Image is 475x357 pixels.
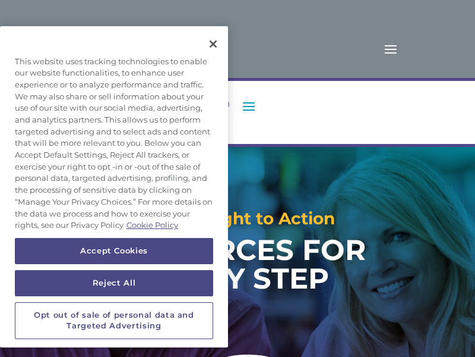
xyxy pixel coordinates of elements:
button: Accept Cookies [15,237,213,264]
h2: From Insight to Action [47,210,427,233]
button: Close [200,31,226,57]
h1: RESOURCES FOR EVERY STEP [85,236,389,299]
button: Opt out of sale of personal data and Targeted Advertising [15,302,213,339]
button: Reject All [15,270,213,296]
a: More information about your privacy, opens in a new tab [126,221,178,230]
